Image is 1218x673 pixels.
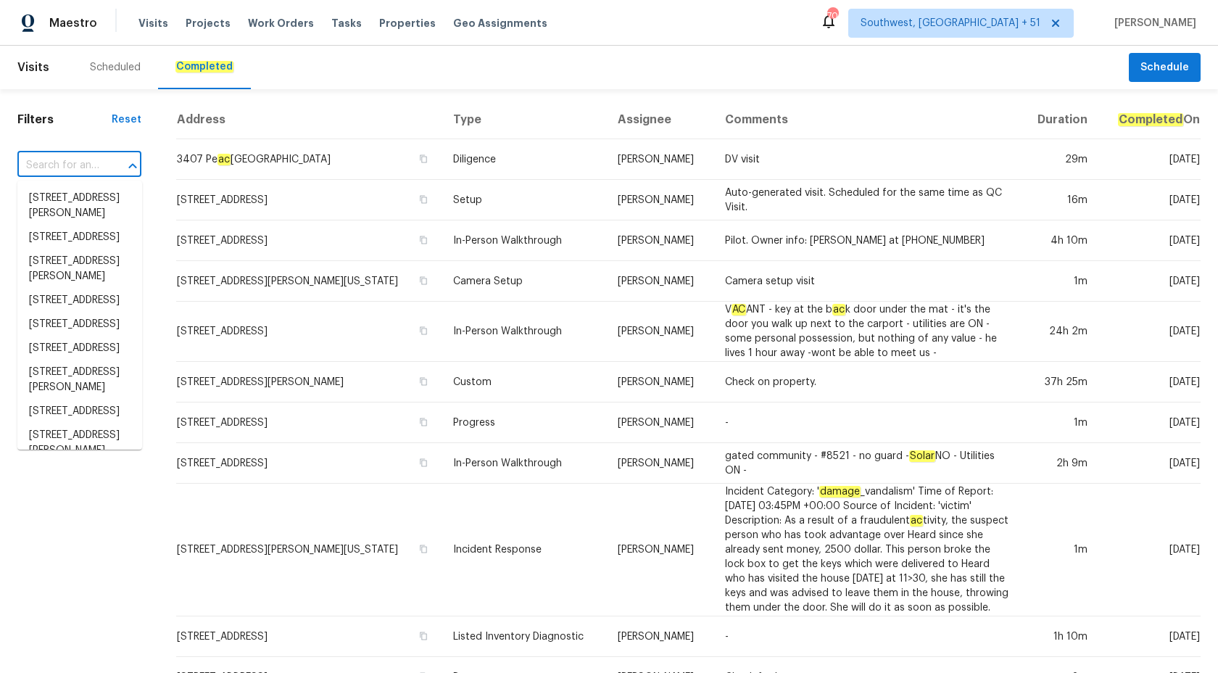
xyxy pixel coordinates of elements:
td: gated community - #8521 - no guard - NO - Utilities ON - [713,443,1021,484]
td: [PERSON_NAME] [606,484,713,616]
li: [STREET_ADDRESS] [17,336,142,360]
span: Maestro [49,16,97,30]
em: ac [832,304,845,315]
td: Listed Inventory Diagnostic [442,616,607,657]
td: [STREET_ADDRESS] [176,220,442,261]
em: ac [217,154,231,165]
th: Address [176,101,442,139]
button: Copy Address [417,324,430,337]
td: 16m [1021,180,1100,220]
button: Copy Address [417,542,430,556]
li: [STREET_ADDRESS][PERSON_NAME] [17,424,142,463]
td: [PERSON_NAME] [606,139,713,180]
td: 4h 10m [1021,220,1100,261]
li: [STREET_ADDRESS] [17,400,142,424]
td: [DATE] [1099,139,1201,180]
td: 3407 Pe [GEOGRAPHIC_DATA] [176,139,442,180]
td: 1m [1021,484,1100,616]
td: [PERSON_NAME] [606,402,713,443]
td: Camera Setup [442,261,607,302]
td: [PERSON_NAME] [606,443,713,484]
td: - [713,402,1021,443]
span: Work Orders [248,16,314,30]
em: damage [819,486,861,497]
th: Assignee [606,101,713,139]
td: [STREET_ADDRESS][PERSON_NAME][US_STATE] [176,484,442,616]
button: Copy Address [417,234,430,247]
button: Copy Address [417,629,430,643]
em: Solar [909,450,935,462]
td: [STREET_ADDRESS] [176,402,442,443]
span: Visits [138,16,168,30]
td: [PERSON_NAME] [606,220,713,261]
em: AC [732,304,746,315]
em: ac [910,515,923,527]
td: Pilot. Owner info: [PERSON_NAME] at [PHONE_NUMBER] [713,220,1021,261]
td: 1m [1021,261,1100,302]
th: Type [442,101,607,139]
td: Incident Category: ' _vandalism' Time of Report: [DATE] 03:45PM +00:00 Source of Incident: 'victi... [713,484,1021,616]
button: Copy Address [417,274,430,287]
span: Tasks [331,18,362,28]
input: Search for an address... [17,154,101,177]
td: [DATE] [1099,220,1201,261]
td: Custom [442,362,607,402]
button: Copy Address [417,193,430,206]
td: [DATE] [1099,180,1201,220]
div: Scheduled [90,60,141,75]
span: Schedule [1140,59,1189,77]
th: On [1099,101,1201,139]
td: V ANT - key at the b k door under the mat - it's the door you walk up next to the carport - utili... [713,302,1021,362]
button: Close [123,156,143,176]
td: [STREET_ADDRESS] [176,616,442,657]
th: Comments [713,101,1021,139]
td: [DATE] [1099,443,1201,484]
td: Diligence [442,139,607,180]
button: Copy Address [417,152,430,165]
td: [STREET_ADDRESS] [176,180,442,220]
button: Copy Address [417,375,430,388]
td: [STREET_ADDRESS] [176,443,442,484]
td: [PERSON_NAME] [606,616,713,657]
td: Setup [442,180,607,220]
span: Southwest, [GEOGRAPHIC_DATA] + 51 [861,16,1040,30]
li: [STREET_ADDRESS][PERSON_NAME] [17,186,142,226]
td: [STREET_ADDRESS] [176,302,442,362]
li: [STREET_ADDRESS][PERSON_NAME] [17,249,142,289]
span: Visits [17,51,49,83]
td: [DATE] [1099,362,1201,402]
span: Properties [379,16,436,30]
td: Incident Response [442,484,607,616]
button: Copy Address [417,456,430,469]
td: [PERSON_NAME] [606,362,713,402]
td: [PERSON_NAME] [606,302,713,362]
td: 24h 2m [1021,302,1100,362]
td: [STREET_ADDRESS][PERSON_NAME][US_STATE] [176,261,442,302]
span: [PERSON_NAME] [1109,16,1196,30]
td: Progress [442,402,607,443]
td: [PERSON_NAME] [606,261,713,302]
td: Check on property. [713,362,1021,402]
li: [STREET_ADDRESS] [17,226,142,249]
td: 2h 9m [1021,443,1100,484]
td: In-Person Walkthrough [442,443,607,484]
button: Copy Address [417,416,430,429]
td: 37h 25m [1021,362,1100,402]
li: [STREET_ADDRESS][PERSON_NAME] [17,360,142,400]
td: [DATE] [1099,261,1201,302]
li: [STREET_ADDRESS] [17,313,142,336]
td: [DATE] [1099,302,1201,362]
td: [STREET_ADDRESS][PERSON_NAME] [176,362,442,402]
td: 29m [1021,139,1100,180]
td: [PERSON_NAME] [606,180,713,220]
td: In-Person Walkthrough [442,302,607,362]
td: [DATE] [1099,402,1201,443]
td: 1h 10m [1021,616,1100,657]
button: Schedule [1129,53,1201,83]
td: [DATE] [1099,616,1201,657]
span: Projects [186,16,231,30]
em: Completed [175,61,233,73]
td: DV visit [713,139,1021,180]
td: Auto-generated visit. Scheduled for the same time as QC Visit. [713,180,1021,220]
td: Camera setup visit [713,261,1021,302]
